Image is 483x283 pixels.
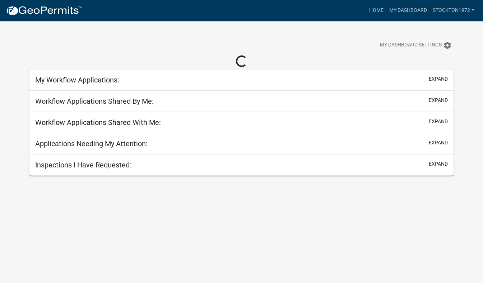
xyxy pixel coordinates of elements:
h5: My Workflow Applications: [35,76,119,84]
h5: Workflow Applications Shared By Me: [35,97,154,105]
h5: Workflow Applications Shared With Me: [35,118,161,127]
a: Home [366,4,386,17]
button: expand [429,96,448,104]
button: expand [429,118,448,125]
button: expand [429,139,448,147]
span: My Dashboard Settings [380,41,442,50]
button: My Dashboard Settingssettings [374,38,458,52]
a: My Dashboard [386,4,430,17]
i: settings [443,41,452,50]
h5: Inspections I Have Requested: [35,161,131,169]
a: Stockton1972 [430,4,477,17]
button: expand [429,75,448,83]
h5: Applications Needing My Attention: [35,139,148,148]
button: expand [429,160,448,168]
